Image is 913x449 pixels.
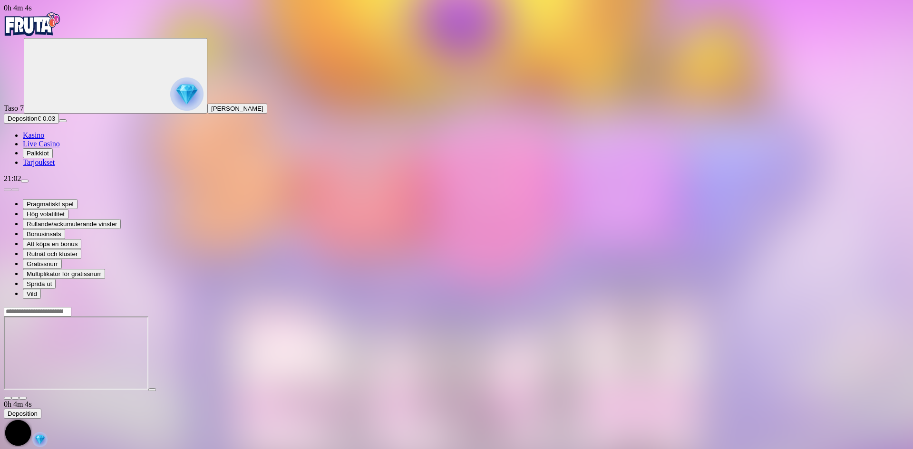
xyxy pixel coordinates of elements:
[148,388,156,391] button: spela ikon
[32,432,48,447] img: belöningsikon
[19,397,27,400] button: helskärmsikon
[27,260,58,267] font: Gratissnurr
[4,131,909,167] nav: Huvudmeny
[23,279,56,289] button: Sprida ut
[38,115,55,122] span: € 0.03
[23,158,55,166] a: Tarjoukset
[4,400,32,408] span: user session time
[23,199,78,209] button: Pragmatiskt spel
[11,397,19,400] button: chevron-nedåt-ikon
[4,397,11,400] button: stäng ikon
[21,180,29,182] button: meny
[211,105,263,112] span: [PERSON_NAME]
[23,209,68,219] button: Hög volatilitet
[4,12,61,36] img: Frukt
[27,240,78,248] font: Att köpa en bonus
[23,239,81,249] button: Att köpa en bonus
[170,77,204,111] img: reward progress
[23,249,81,259] button: Rutnät och kluster
[4,114,59,124] button: Depositionplus icon€ 0.03
[23,269,105,279] button: Multiplikator för gratissnurr
[4,174,21,182] font: 21:02
[4,188,11,191] button: föregående bild
[4,409,41,419] button: Deposition
[27,250,78,258] font: Rutnät och kluster
[4,104,24,112] span: Taso 7
[23,229,65,239] button: Bonusinsats
[27,201,74,208] font: Pragmatiskt spel
[27,270,101,277] font: Multiplikator för gratissnurr
[8,115,38,122] font: Deposition
[23,148,53,158] button: Palkkiot
[23,219,121,229] button: Rullande/ackumulerande vinster
[23,140,60,148] a: Live Casino
[4,29,61,38] a: Frukt
[11,188,19,191] button: nästa bild
[27,280,52,287] font: Sprida ut
[27,230,61,238] font: Bonusinsats
[24,38,207,114] button: reward progress
[27,210,65,218] font: Hög volatilitet
[4,307,71,316] input: Söka
[27,150,49,157] span: Palkkiot
[27,220,117,228] font: Rullande/ackumulerande vinster
[59,119,67,122] button: menu
[8,410,38,417] font: Deposition
[207,104,267,114] button: [PERSON_NAME]
[4,4,32,12] span: användarsessionstid
[27,290,37,297] font: Vild
[23,131,44,139] a: Kasino
[23,289,41,299] button: Vild
[4,400,909,449] div: Spelmeny
[23,259,62,269] button: Gratissnurr
[4,12,909,167] nav: Primär
[4,316,148,390] iframe: Sockerrusch 1000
